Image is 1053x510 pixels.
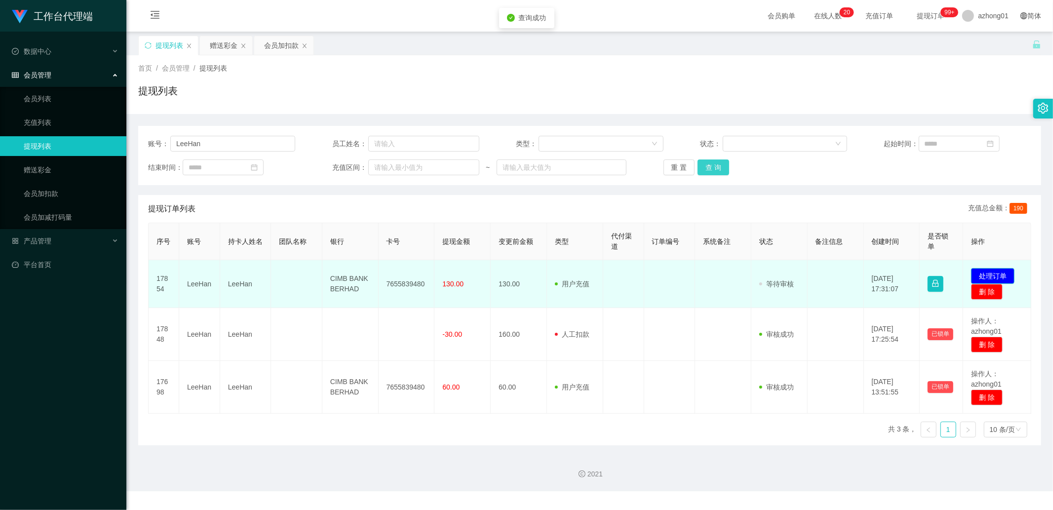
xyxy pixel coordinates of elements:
span: 充值订单 [860,12,898,19]
div: 2021 [134,469,1045,479]
button: 删 除 [971,337,1003,353]
i: 图标: setting [1038,103,1049,114]
i: icon: check-circle [507,14,515,22]
button: 处理订单 [971,268,1014,284]
i: 图标: right [965,427,971,433]
a: 会员列表 [24,89,118,109]
span: 提现金额 [442,237,470,245]
span: 代付渠道 [611,232,632,250]
span: 首页 [138,64,152,72]
span: 起始时间： [884,139,919,149]
span: / [194,64,195,72]
span: 审核成功 [759,330,794,338]
a: 工作台代理端 [12,12,93,20]
a: 会员加扣款 [24,184,118,203]
i: 图标: close [302,43,308,49]
i: 图标: down [652,141,658,148]
i: 图标: unlock [1032,40,1041,49]
td: LeeHan [220,308,271,361]
span: 状态： [700,139,723,149]
span: 账号 [187,237,201,245]
div: 10 条/页 [990,422,1015,437]
td: LeeHan [220,260,271,308]
span: 账号： [148,139,170,149]
sup: 983 [940,7,958,17]
td: LeeHan [220,361,271,414]
li: 下一页 [960,422,976,437]
span: 员工姓名： [332,139,368,149]
i: 图标: check-circle-o [12,48,19,55]
h1: 提现列表 [138,83,178,98]
span: ~ [479,162,497,173]
li: 上一页 [921,422,936,437]
span: 产品管理 [12,237,51,245]
span: 操作 [971,237,985,245]
img: logo.9652507e.png [12,10,28,24]
span: 结束时间： [148,162,183,173]
td: LeeHan [179,260,220,308]
button: 重 置 [663,159,695,175]
span: 会员管理 [12,71,51,79]
div: 充值总金额： [968,203,1031,215]
a: 赠送彩金 [24,160,118,180]
td: LeeHan [179,361,220,414]
i: 图标: menu-fold [138,0,172,32]
span: 类型： [516,139,539,149]
i: 图标: calendar [987,140,994,147]
button: 已锁单 [928,328,953,340]
p: 2 [844,7,847,17]
td: CIMB BANK BERHAD [322,260,379,308]
p: 0 [847,7,850,17]
i: 图标: table [12,72,19,78]
span: 190 [1010,203,1027,214]
span: 操作人：azhong01 [971,370,1002,388]
span: 序号 [156,237,170,245]
span: 130.00 [442,280,464,288]
input: 请输入 [368,136,479,152]
td: 60.00 [491,361,547,414]
td: CIMB BANK BERHAD [322,361,379,414]
span: 团队名称 [279,237,307,245]
div: 赠送彩金 [210,36,237,55]
td: LeeHan [179,308,220,361]
span: 备注信息 [816,237,843,245]
span: 订单编号 [652,237,680,245]
span: 银行 [330,237,344,245]
span: 查询成功 [519,14,546,22]
span: 提现订单 [912,12,949,19]
input: 请输入最大值为 [497,159,626,175]
span: 在线人数 [809,12,847,19]
span: 状态 [759,237,773,245]
input: 请输入最小值为 [368,159,479,175]
td: [DATE] 17:25:54 [864,308,920,361]
a: 充值列表 [24,113,118,132]
i: 图标: sync [145,42,152,49]
a: 提现列表 [24,136,118,156]
i: 图标: appstore-o [12,237,19,244]
span: 卡号 [387,237,400,245]
a: 会员加减打码量 [24,207,118,227]
span: 提现订单列表 [148,203,195,215]
td: 160.00 [491,308,547,361]
a: 1 [941,422,956,437]
div: 会员加扣款 [264,36,299,55]
sup: 20 [840,7,854,17]
span: 持卡人姓名 [228,237,263,245]
span: 创建时间 [872,237,899,245]
td: 130.00 [491,260,547,308]
td: 17848 [149,308,179,361]
td: 17854 [149,260,179,308]
td: 17698 [149,361,179,414]
button: 查 询 [698,159,729,175]
span: 变更前金额 [499,237,533,245]
td: 7655839480 [379,361,435,414]
span: 60.00 [442,383,460,391]
span: 会员管理 [162,64,190,72]
div: 提现列表 [156,36,183,55]
td: [DATE] 17:31:07 [864,260,920,308]
i: 图标: close [186,43,192,49]
li: 1 [940,422,956,437]
button: 图标: lock [928,276,943,292]
span: 提现列表 [199,64,227,72]
button: 已锁单 [928,381,953,393]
